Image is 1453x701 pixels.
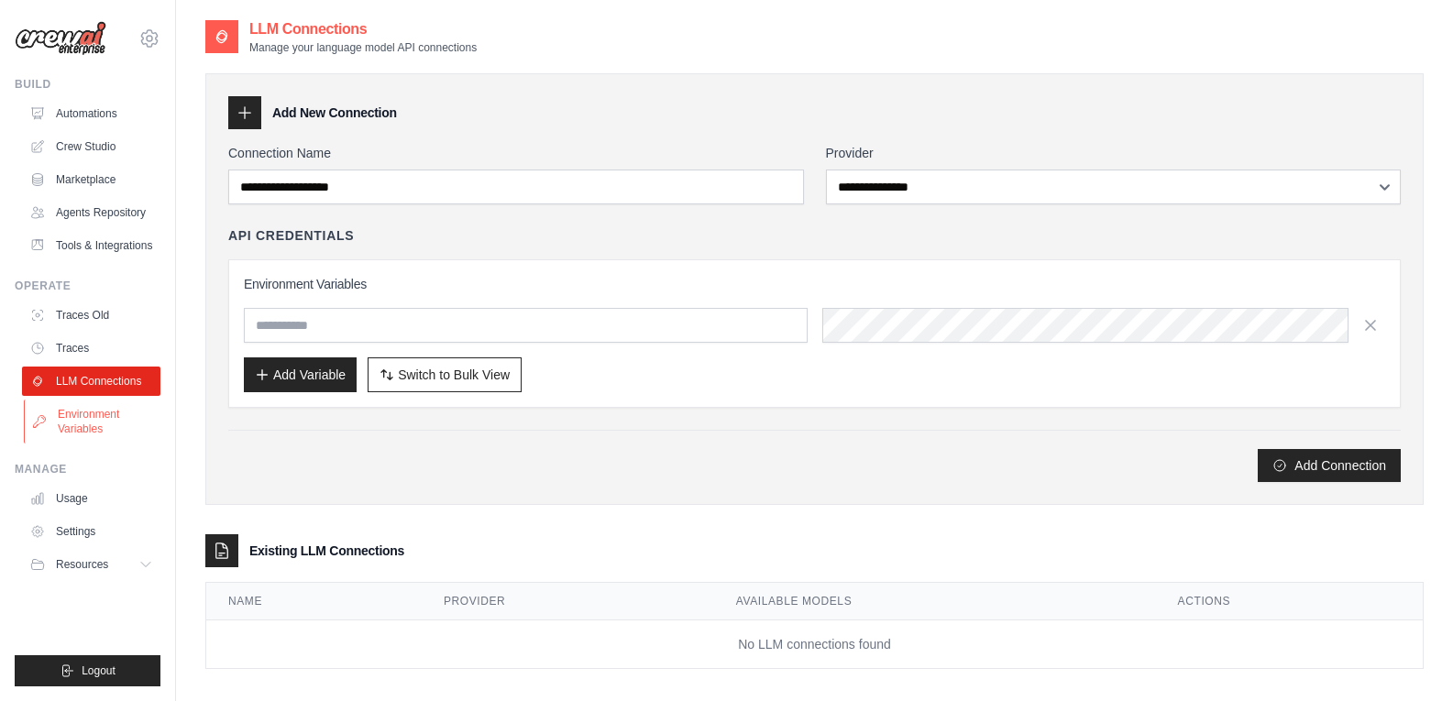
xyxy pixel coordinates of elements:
[826,144,1402,162] label: Provider
[368,357,522,392] button: Switch to Bulk View
[1258,449,1401,482] button: Add Connection
[82,663,116,678] span: Logout
[22,99,160,128] a: Automations
[22,301,160,330] a: Traces Old
[22,367,160,396] a: LLM Connections
[22,198,160,227] a: Agents Repository
[249,18,477,40] h2: LLM Connections
[272,104,397,122] h3: Add New Connection
[1156,583,1423,620] th: Actions
[56,557,108,572] span: Resources
[714,583,1156,620] th: Available Models
[15,279,160,293] div: Operate
[249,40,477,55] p: Manage your language model API connections
[22,334,160,363] a: Traces
[22,517,160,546] a: Settings
[15,655,160,686] button: Logout
[422,583,714,620] th: Provider
[244,357,357,392] button: Add Variable
[15,77,160,92] div: Build
[228,144,804,162] label: Connection Name
[244,275,1385,293] h3: Environment Variables
[22,550,160,579] button: Resources
[22,484,160,513] a: Usage
[228,226,354,245] h4: API Credentials
[22,165,160,194] a: Marketplace
[22,132,160,161] a: Crew Studio
[206,620,1423,669] td: No LLM connections found
[15,21,106,56] img: Logo
[206,583,422,620] th: Name
[15,462,160,476] div: Manage
[22,231,160,260] a: Tools & Integrations
[24,400,162,444] a: Environment Variables
[398,366,510,384] span: Switch to Bulk View
[249,542,404,560] h3: Existing LLM Connections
